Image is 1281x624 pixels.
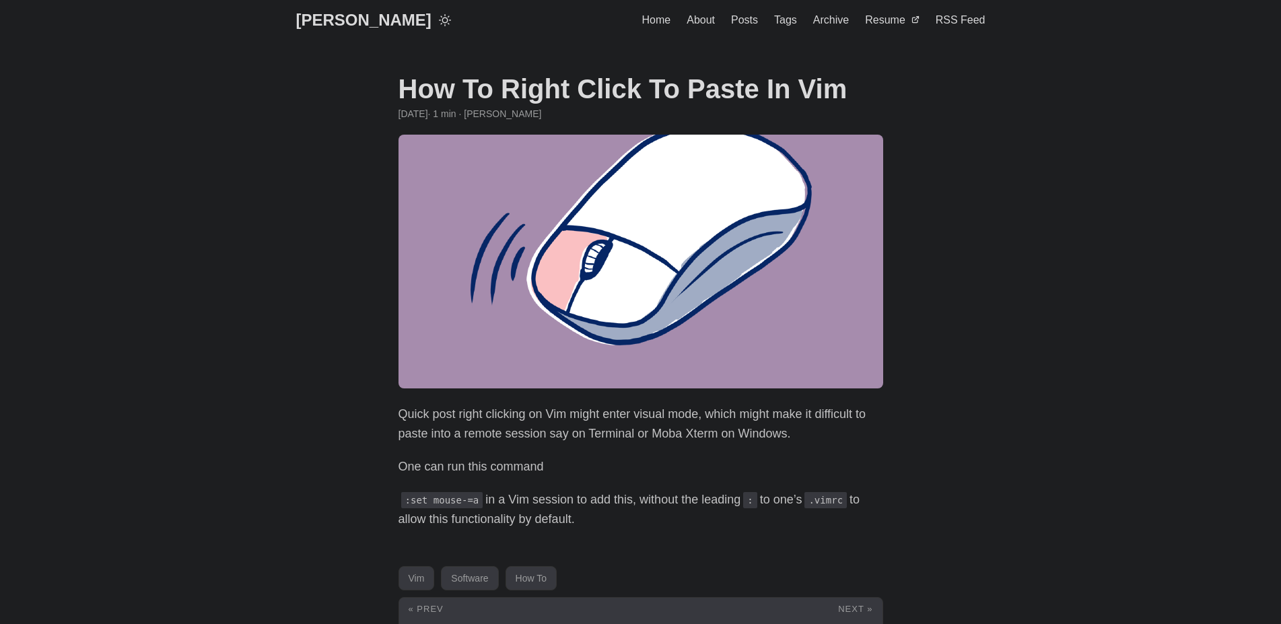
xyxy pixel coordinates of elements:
[409,604,444,614] span: « Prev
[399,490,883,529] p: in a Vim session to add this, without the leading to one’s to allow this functionality by default.
[399,106,883,121] div: · 1 min · [PERSON_NAME]
[813,14,849,26] span: Archive
[936,14,985,26] span: RSS Feed
[774,14,797,26] span: Tags
[399,106,428,121] span: 2021-05-11 00:00:00 +0000 UTC
[642,14,671,26] span: Home
[804,492,847,508] code: .vimrc
[687,14,715,26] span: About
[401,492,483,508] code: :set mouse-=a
[506,566,557,590] a: How To
[399,457,883,477] p: One can run this command
[441,566,498,590] a: Software
[865,14,905,26] span: Resume
[399,73,883,105] h1: How To Right Click To Paste In Vim
[743,492,757,508] code: :
[399,566,435,590] a: Vim
[731,14,758,26] span: Posts
[399,405,883,444] p: Quick post right clicking on Vim might enter visual mode, which might make it difficult to paste ...
[838,604,872,614] span: Next »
